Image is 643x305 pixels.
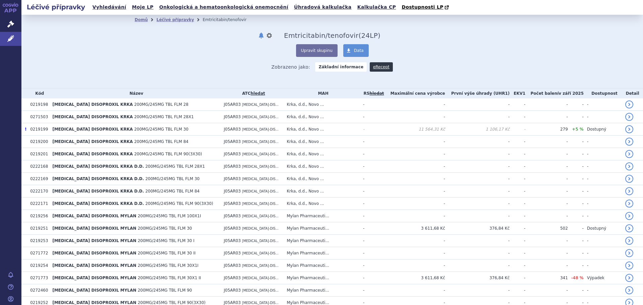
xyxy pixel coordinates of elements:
[52,102,133,107] span: [MEDICAL_DATA] DISOPROXIL KRKA
[625,224,633,232] a: detail
[224,164,241,169] span: J05AR03
[625,138,633,146] a: detail
[27,247,49,259] td: 0271772
[27,148,49,160] td: 0219201
[384,173,445,185] td: -
[625,113,633,121] a: detail
[568,136,584,148] td: -
[525,272,568,284] td: 341
[360,98,384,111] td: -
[584,272,622,284] td: Výpadek
[360,235,384,247] td: -
[568,198,584,210] td: -
[134,152,202,156] span: 200MG/245MG TBL FLM 90(3X30)
[510,123,525,136] td: -
[384,111,445,123] td: -
[258,31,265,40] button: notifikace
[625,187,633,195] a: detail
[568,148,584,160] td: -
[384,148,445,160] td: -
[360,185,384,198] td: -
[283,222,360,235] td: Mylan Pharmaceuti...
[27,272,49,284] td: 0271773
[445,160,510,173] td: -
[384,247,445,259] td: -
[134,102,189,107] span: 200MG/245MG TBL FLM 28
[52,238,136,243] span: [MEDICAL_DATA] DISOPROXIL MYLAN
[525,259,568,272] td: -
[224,288,241,293] span: J05AR03
[445,272,510,284] td: 376,84 Kč
[510,185,525,198] td: -
[271,62,310,72] span: Zobrazeno jako:
[138,238,194,243] span: 200MG/245MG TBL FLM 30 I
[568,259,584,272] td: -
[52,115,133,119] span: [MEDICAL_DATA] DISOPROXIL KRKA
[584,111,622,123] td: -
[360,198,384,210] td: -
[584,173,622,185] td: -
[242,128,279,131] span: [MEDICAL_DATA]-DIS...
[360,136,384,148] td: -
[384,222,445,235] td: 3 611,68 Kč
[400,3,452,12] a: Dostupnosti LP
[584,259,622,272] td: -
[625,175,633,183] a: detail
[90,3,128,12] a: Vyhledávání
[242,251,279,255] span: [MEDICAL_DATA]-DIS...
[355,3,398,12] a: Kalkulačka CP
[525,148,568,160] td: -
[27,185,49,198] td: 0222170
[283,123,360,136] td: Krka, d.d., Novo ...
[625,274,633,282] a: detail
[370,62,393,72] a: eRecept
[525,98,568,111] td: -
[220,88,283,98] th: ATC
[525,198,568,210] td: -
[224,276,241,280] span: J05AR03
[27,210,49,222] td: 0219256
[584,123,622,136] td: Dostupný
[525,284,568,297] td: -
[510,136,525,148] td: -
[510,272,525,284] td: -
[203,15,255,25] li: Emtricitabin/tenofovir
[242,301,279,305] span: [MEDICAL_DATA]-DIS...
[510,259,525,272] td: -
[584,98,622,111] td: -
[25,127,26,132] span: Poslední data tohoto produktu jsou ze SCAU platného k 01.03.2021.
[445,136,510,148] td: -
[384,198,445,210] td: -
[568,284,584,297] td: -
[510,111,525,123] td: -
[584,222,622,235] td: Dostupný
[283,88,360,98] th: MAH
[384,272,445,284] td: 3 611,68 Kč
[510,235,525,247] td: -
[584,185,622,198] td: -
[224,189,241,194] span: J05AR03
[145,176,200,181] span: 200MG/245MG TBL FLM 30
[52,127,133,132] span: [MEDICAL_DATA] DISOPROXIL KRKA
[283,136,360,148] td: Krka, d.d., Novo ...
[360,272,384,284] td: -
[510,210,525,222] td: -
[283,259,360,272] td: Mylan Pharmaceuti...
[384,259,445,272] td: -
[284,31,358,40] span: Emtricitabin/tenofovir
[283,98,360,111] td: Krka, d.d., Novo ...
[138,288,192,293] span: 200MG/245MG TBL FLM 90
[242,276,279,280] span: [MEDICAL_DATA]-DIS...
[242,202,279,206] span: [MEDICAL_DATA]-DIS...
[525,235,568,247] td: -
[242,214,279,218] span: [MEDICAL_DATA]-DIS...
[568,247,584,259] td: -
[224,300,241,305] span: J05AR03
[52,251,136,255] span: [MEDICAL_DATA] DISOPROXIL MYLAN
[445,210,510,222] td: -
[52,201,144,206] span: [MEDICAL_DATA] DISOPROXIL KRKA D.D.
[360,111,384,123] td: -
[584,136,622,148] td: -
[360,88,384,98] th: RS
[625,162,633,170] a: detail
